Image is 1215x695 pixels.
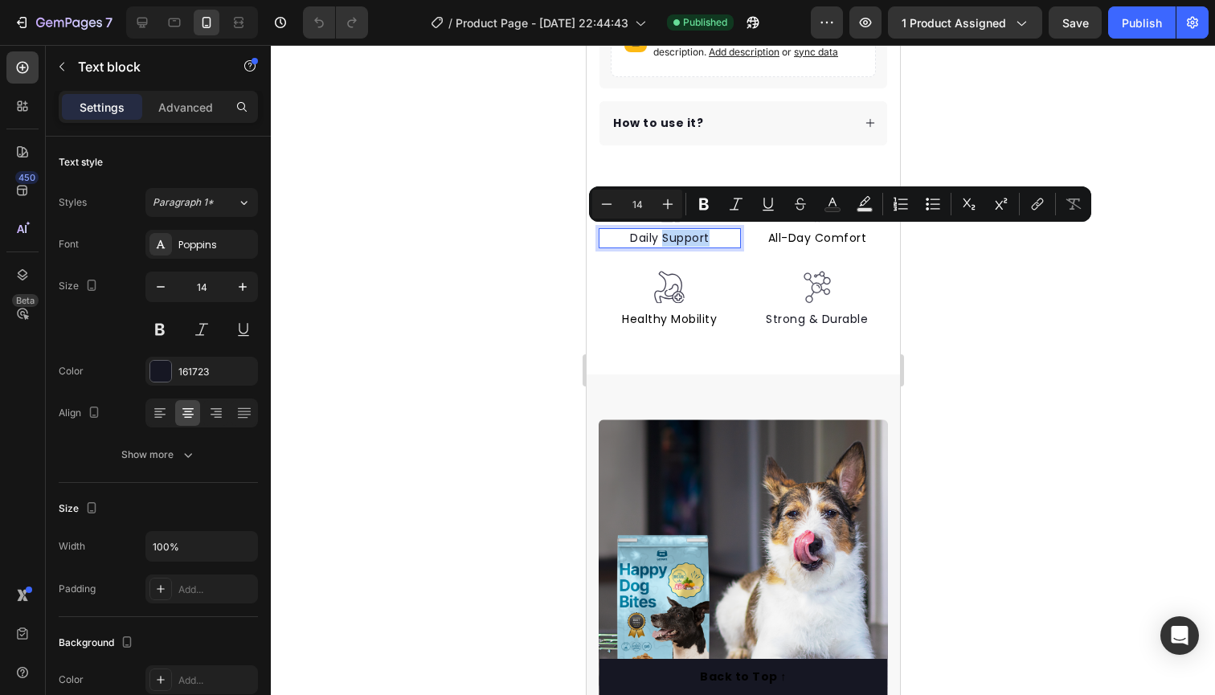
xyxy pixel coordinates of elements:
[178,673,254,688] div: Add...
[153,195,214,210] span: Paragraph 1*
[215,226,247,259] img: 495611768014373769-1cbd2799-6668-40fe-84ba-e8b6c9135f18.svg
[193,1,252,13] span: or
[12,374,301,664] img: 495611768014373769-f00d0b7a-f3e1-4e69-8cbe-e0b2d9e608f9.png
[178,583,254,597] div: Add...
[146,532,257,561] input: Auto
[113,623,200,640] div: Back to Top ↑
[589,186,1091,222] div: Editor contextual toolbar
[105,13,112,32] p: 7
[158,99,213,116] p: Advanced
[27,70,117,87] p: How to use it?
[121,447,196,463] div: Show more
[182,185,280,201] span: All-Day Comfort
[6,6,120,39] button: 7
[888,6,1042,39] button: 1 product assigned
[13,614,301,650] button: Back to Top ↑
[59,498,101,520] div: Size
[59,539,85,554] div: Width
[80,99,125,116] p: Settings
[15,171,39,184] div: 450
[67,226,99,259] img: 495611768014373769-1841055a-c466-405c-aa1d-460d2394428c.svg
[12,294,39,307] div: Beta
[683,15,727,30] span: Published
[59,673,84,687] div: Color
[207,1,252,13] span: sync data
[67,145,99,178] img: 495611768014373769-102daaca-9cf2-4711-8f44-7b8313c0763d.svg
[12,183,154,203] div: Rich Text Editor. Editing area: main
[178,365,254,379] div: 161723
[59,364,84,378] div: Color
[35,266,130,282] span: Healthy Mobility
[59,632,137,654] div: Background
[448,14,452,31] span: /
[1160,616,1199,655] div: Open Intercom Messenger
[59,582,96,596] div: Padding
[162,266,301,283] p: Strong & Durable
[145,188,258,217] button: Paragraph 1*
[1108,6,1176,39] button: Publish
[587,45,900,695] iframe: Design area
[1122,14,1162,31] div: Publish
[122,1,193,13] span: Add description
[59,195,87,210] div: Styles
[78,57,215,76] p: Text block
[215,145,247,178] img: 495611768014373769-d4ab8aed-d63a-4024-af0b-f0a1f434b09a.svg
[59,155,103,170] div: Text style
[303,6,368,39] div: Undo/Redo
[1062,16,1089,30] span: Save
[178,238,254,252] div: Poppins
[14,185,153,202] p: Daily Support
[59,440,258,469] button: Show more
[59,237,79,251] div: Font
[59,403,104,424] div: Align
[59,276,101,297] div: Size
[456,14,628,31] span: Product Page - [DATE] 22:44:43
[1049,6,1102,39] button: Save
[902,14,1006,31] span: 1 product assigned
